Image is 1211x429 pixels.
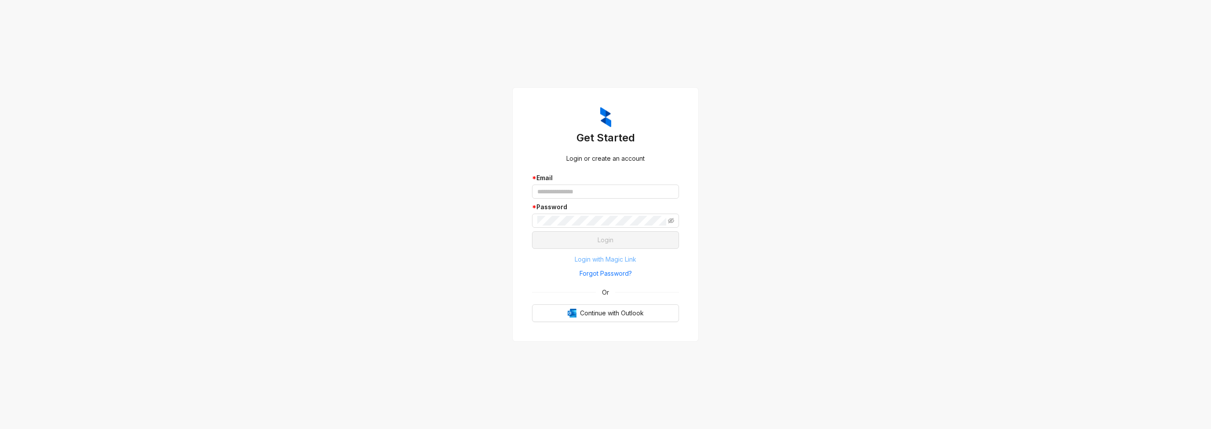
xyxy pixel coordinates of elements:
span: Forgot Password? [580,269,632,278]
img: Outlook [568,309,576,318]
div: Login or create an account [532,154,679,163]
span: Or [596,288,615,297]
div: Email [532,173,679,183]
img: ZumaIcon [600,107,611,127]
button: Login [532,231,679,249]
h3: Get Started [532,131,679,145]
button: OutlookContinue with Outlook [532,304,679,322]
div: Password [532,202,679,212]
span: Continue with Outlook [580,308,644,318]
button: Forgot Password? [532,266,679,281]
span: Login with Magic Link [575,255,636,264]
span: eye-invisible [668,218,674,224]
button: Login with Magic Link [532,252,679,266]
